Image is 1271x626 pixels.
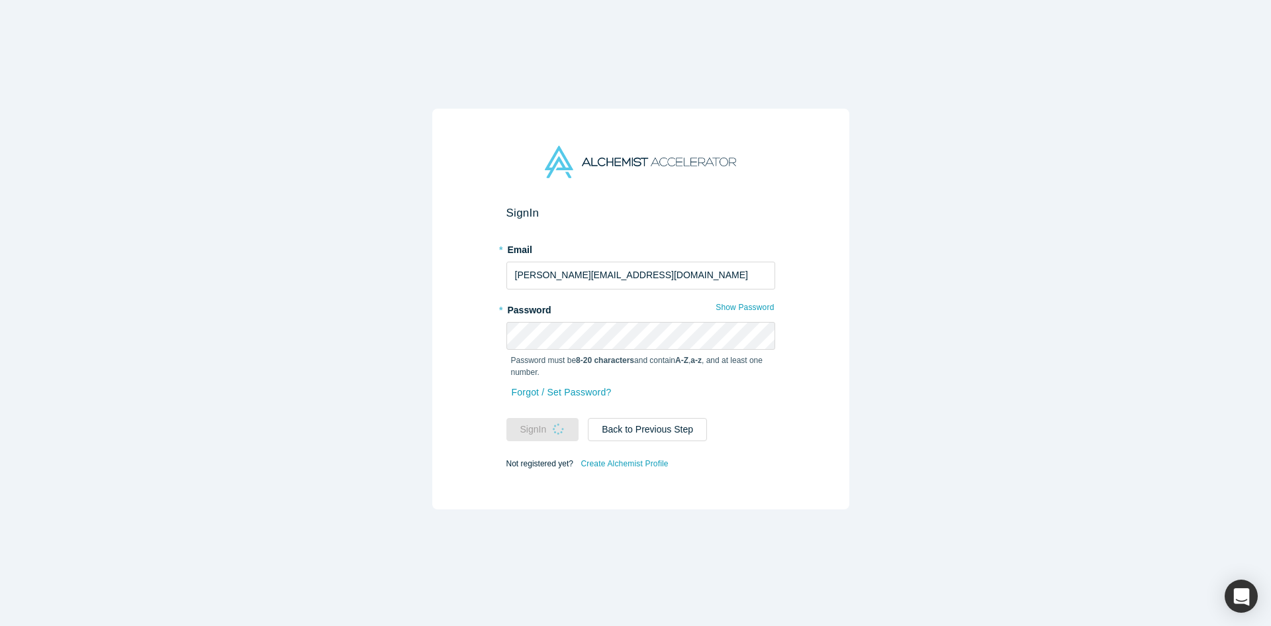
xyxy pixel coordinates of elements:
[506,299,775,317] label: Password
[588,418,707,441] button: Back to Previous Step
[511,354,771,378] p: Password must be and contain , , and at least one number.
[690,356,702,365] strong: a-z
[576,356,634,365] strong: 8-20 characters
[506,418,579,441] button: SignIn
[506,458,573,468] span: Not registered yet?
[506,206,775,220] h2: Sign In
[715,299,775,316] button: Show Password
[511,381,612,404] a: Forgot / Set Password?
[580,455,669,472] a: Create Alchemist Profile
[545,146,735,178] img: Alchemist Accelerator Logo
[506,238,775,257] label: Email
[675,356,688,365] strong: A-Z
